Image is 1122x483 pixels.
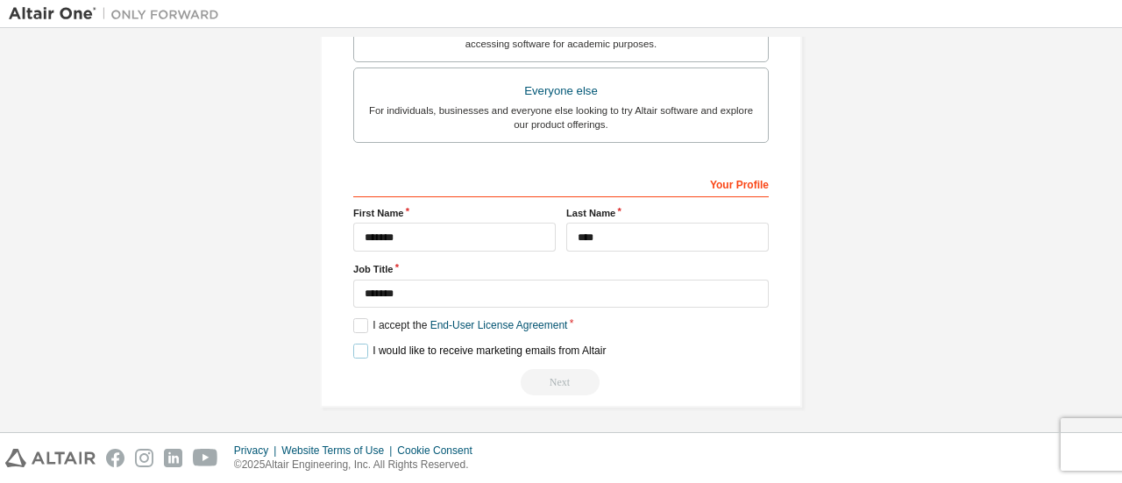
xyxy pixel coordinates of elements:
img: altair_logo.svg [5,449,96,467]
label: Last Name [566,206,769,220]
div: Select your account type to continue [353,369,769,395]
img: instagram.svg [135,449,153,467]
div: Your Profile [353,169,769,197]
label: Job Title [353,262,769,276]
img: youtube.svg [193,449,218,467]
div: For individuals, businesses and everyone else looking to try Altair software and explore our prod... [365,103,757,131]
div: Privacy [234,444,281,458]
img: linkedin.svg [164,449,182,467]
div: Everyone else [365,79,757,103]
img: facebook.svg [106,449,124,467]
a: End-User License Agreement [430,319,568,331]
label: First Name [353,206,556,220]
img: Altair One [9,5,228,23]
label: I would like to receive marketing emails from Altair [353,344,606,359]
p: © 2025 Altair Engineering, Inc. All Rights Reserved. [234,458,483,472]
div: Cookie Consent [397,444,482,458]
label: I accept the [353,318,567,333]
div: For faculty & administrators of academic institutions administering students and accessing softwa... [365,23,757,51]
div: Website Terms of Use [281,444,397,458]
